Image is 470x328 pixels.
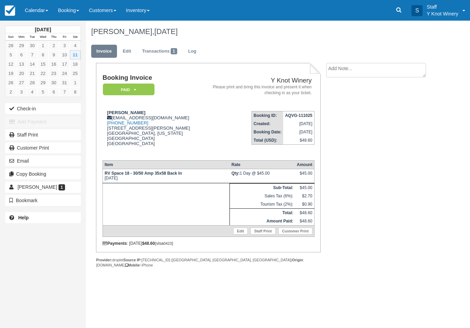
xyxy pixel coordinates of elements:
[230,169,295,183] td: 1 Day @ $45.00
[16,87,27,97] a: 3
[5,155,81,166] button: Email
[27,78,38,87] a: 28
[59,59,70,69] a: 17
[6,33,16,41] th: Sun
[49,41,59,50] a: 2
[70,87,81,97] a: 8
[49,59,59,69] a: 16
[103,83,152,96] a: Paid
[230,184,295,192] th: Sub-Total:
[16,78,27,87] a: 27
[70,78,81,87] a: 1
[137,45,182,58] a: Transactions1
[38,59,48,69] a: 15
[96,258,321,268] div: droplet [TECHNICAL_ID] ([GEOGRAPHIC_DATA], [GEOGRAPHIC_DATA], [GEOGRAPHIC_DATA]) : [DOMAIN_NAME] ...
[250,228,276,234] a: Staff Print
[91,45,117,58] a: Invoice
[5,182,81,193] a: [PERSON_NAME] 1
[124,258,142,262] strong: Source IP:
[103,169,229,183] td: [DATE]
[38,69,48,78] a: 22
[295,200,314,209] td: $0.90
[6,41,16,50] a: 28
[107,120,148,125] a: [PHONE_NUMBER]
[295,161,314,169] th: Amount
[5,6,15,16] img: checkfront-main-nav-mini-logo.png
[6,59,16,69] a: 12
[5,129,81,140] a: Staff Print
[59,87,70,97] a: 7
[295,184,314,192] td: $45.00
[70,59,81,69] a: 18
[5,195,81,206] button: Bookmark
[427,3,458,10] p: Staff
[27,41,38,50] a: 30
[16,59,27,69] a: 13
[49,69,59,78] a: 23
[205,84,312,96] address: Please print and bring this invoice and present it when checking in as your ticket.
[70,41,81,50] a: 4
[295,209,314,217] td: $48.60
[59,50,70,59] a: 10
[27,87,38,97] a: 4
[49,78,59,87] a: 30
[126,263,140,267] strong: Mobile
[285,113,312,118] strong: AQVG-111025
[118,45,136,58] a: Edit
[5,168,81,179] button: Copy Booking
[18,184,57,190] span: [PERSON_NAME]
[103,241,314,246] div: : [DATE] (visa )
[230,209,295,217] th: Total:
[107,110,146,115] strong: [PERSON_NAME]
[105,171,182,176] strong: RV Space 18 - 30/50 Amp 35x58 Back In
[230,200,295,209] td: Tourism Tax (2%):
[295,192,314,200] td: $2.70
[230,192,295,200] td: Sales Tax (6%):
[91,28,434,36] h1: [PERSON_NAME],
[70,69,81,78] a: 25
[27,33,38,41] th: Tue
[59,41,70,50] a: 3
[49,87,59,97] a: 6
[16,41,27,50] a: 29
[16,33,27,41] th: Mon
[27,50,38,59] a: 7
[58,184,65,190] span: 1
[70,50,81,59] a: 11
[6,78,16,87] a: 26
[18,215,29,220] b: Help
[16,69,27,78] a: 20
[295,217,314,226] td: $48.60
[292,258,303,262] strong: Origin
[27,69,38,78] a: 21
[5,116,81,127] button: Add Payment
[27,59,38,69] a: 14
[252,111,284,120] th: Booking ID:
[49,50,59,59] a: 9
[96,258,112,262] strong: Provider:
[38,87,48,97] a: 5
[103,84,154,96] em: Paid
[233,228,248,234] a: Edit
[142,241,155,246] strong: $48.60
[35,27,51,32] strong: [DATE]
[38,78,48,87] a: 29
[59,78,70,87] a: 31
[5,212,81,223] a: Help
[5,142,81,153] a: Customer Print
[230,217,295,226] th: Amount Paid:
[6,69,16,78] a: 19
[252,136,284,145] th: Total (USD):
[103,161,229,169] th: Item
[49,33,59,41] th: Thu
[16,50,27,59] a: 6
[59,33,70,41] th: Fri
[154,27,178,36] span: [DATE]
[283,128,314,136] td: [DATE]
[252,128,284,136] th: Booking Date:
[103,110,202,155] div: [EMAIL_ADDRESS][DOMAIN_NAME] [STREET_ADDRESS][PERSON_NAME] [GEOGRAPHIC_DATA], [US_STATE][GEOGRAPH...
[6,87,16,97] a: 2
[205,77,312,84] h2: Y Knot Winery
[183,45,202,58] a: Log
[252,120,284,128] th: Created:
